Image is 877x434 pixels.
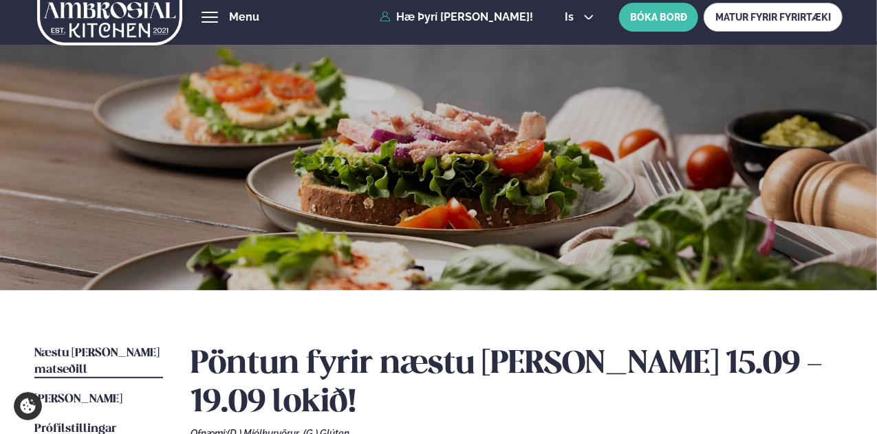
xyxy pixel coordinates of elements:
[380,11,533,23] a: Hæ Þyrí [PERSON_NAME]!
[704,3,843,32] a: MATUR FYRIR FYRIRTÆKI
[565,12,578,23] span: is
[619,3,698,32] button: BÓKA BORÐ
[14,392,42,420] a: Cookie settings
[554,12,605,23] button: is
[34,347,160,376] span: Næstu [PERSON_NAME] matseðill
[34,393,122,405] span: [PERSON_NAME]
[34,391,122,408] a: [PERSON_NAME]
[191,345,843,422] h2: Pöntun fyrir næstu [PERSON_NAME] 15.09 - 19.09 lokið!
[34,345,163,378] a: Næstu [PERSON_NAME] matseðill
[202,9,218,25] button: hamburger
